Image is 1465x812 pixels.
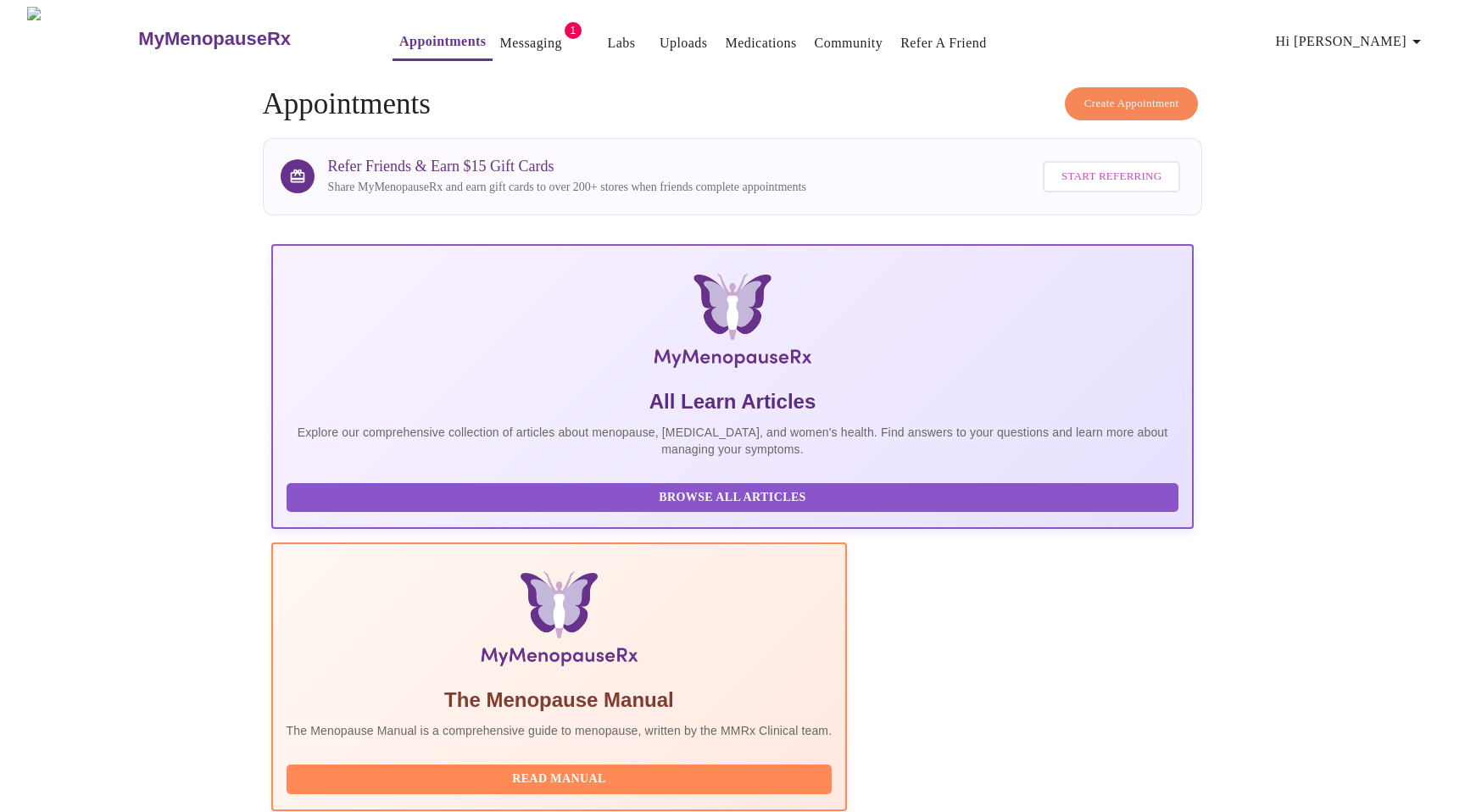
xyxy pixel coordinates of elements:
button: Labs [594,26,649,60]
button: Hi [PERSON_NAME] [1269,25,1434,58]
span: Browse All Articles [304,487,1162,509]
a: Medications [725,31,796,55]
a: MyMenopauseRx [136,9,359,69]
a: Messaging [499,31,561,55]
button: Messaging [493,26,568,60]
img: MyMenopauseRx Logo [27,7,136,70]
button: Refer a Friend [894,26,994,60]
button: Medications [718,26,803,60]
span: 1 [565,22,582,39]
button: Browse All Articles [287,483,1179,513]
span: Start Referring [1061,167,1161,186]
h5: All Learn Articles [287,388,1179,415]
p: Share MyMenopauseRx and earn gift cards to over 200+ stores when friends complete appointments [328,179,806,196]
h4: Appointments [263,87,1203,121]
span: Create Appointment [1084,94,1179,114]
p: The Menopause Manual is a comprehensive guide to menopause, written by the MMRx Clinical team. [287,722,833,739]
a: Uploads [660,31,708,55]
a: Labs [607,31,635,55]
span: Hi [PERSON_NAME] [1276,30,1427,53]
button: Uploads [653,26,715,60]
a: Read Manual [287,770,837,785]
span: Read Manual [304,769,816,790]
a: Start Referring [1039,153,1184,201]
h5: The Menopause Manual [287,687,833,714]
a: Appointments [399,30,486,53]
h3: MyMenopauseRx [138,28,291,50]
a: Browse All Articles [287,489,1184,503]
button: Community [808,26,890,60]
img: Menopause Manual [373,571,745,673]
p: Explore our comprehensive collection of articles about menopause, [MEDICAL_DATA], and women's hea... [287,424,1179,458]
button: Appointments [393,25,493,61]
img: MyMenopauseRx Logo [425,273,1040,375]
a: Refer a Friend [900,31,987,55]
button: Start Referring [1043,161,1180,192]
h3: Refer Friends & Earn $15 Gift Cards [328,158,806,175]
button: Read Manual [287,765,833,794]
a: Community [815,31,883,55]
button: Create Appointment [1065,87,1199,120]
